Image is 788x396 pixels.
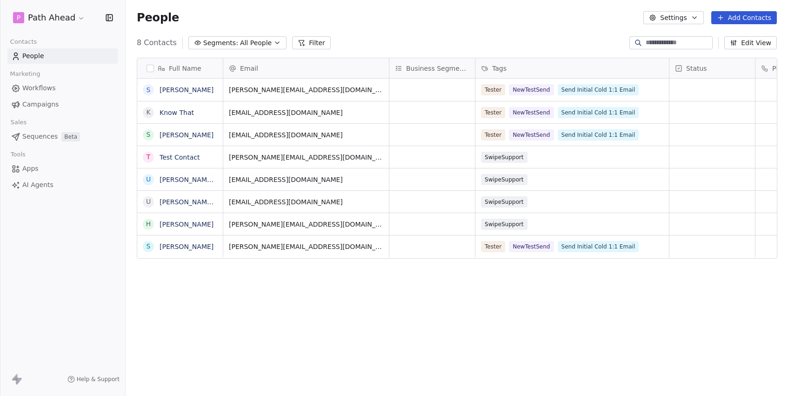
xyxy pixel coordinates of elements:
[292,36,331,49] button: Filter
[137,11,179,25] span: People
[724,36,777,49] button: Edit View
[481,219,528,230] span: SwipeSupport
[229,153,383,162] span: [PERSON_NAME][EMAIL_ADDRESS][DOMAIN_NAME]
[481,84,505,95] span: Tester
[7,148,29,161] span: Tools
[160,109,194,116] a: Know That
[22,51,44,61] span: People
[22,83,56,93] span: Workflows
[7,48,118,64] a: People
[406,64,469,73] span: Business Segments
[481,174,528,185] span: SwipeSupport
[475,58,669,78] div: Tags
[146,219,151,229] div: H
[711,11,777,24] button: Add Contacts
[509,107,554,118] span: NewTestSend
[558,107,639,118] span: Send Initial Cold 1:1 Email
[146,197,151,207] div: U
[229,85,383,94] span: [PERSON_NAME][EMAIL_ADDRESS][DOMAIN_NAME]
[558,129,639,141] span: Send Initial Cold 1:1 Email
[481,152,528,163] span: SwipeSupport
[169,64,201,73] span: Full Name
[203,38,238,48] span: Segments:
[7,129,118,144] a: SequencesBeta
[509,129,554,141] span: NewTestSend
[137,79,223,384] div: grid
[67,376,120,383] a: Help & Support
[22,100,59,109] span: Campaigns
[6,35,41,49] span: Contacts
[147,130,151,140] div: S
[147,242,151,251] div: S
[7,81,118,96] a: Workflows
[229,108,383,117] span: [EMAIL_ADDRESS][DOMAIN_NAME]
[7,177,118,193] a: AI Agents
[7,115,31,129] span: Sales
[22,164,39,174] span: Apps
[61,132,80,141] span: Beta
[137,58,223,78] div: Full Name
[481,129,505,141] span: Tester
[240,38,272,48] span: All People
[7,161,118,176] a: Apps
[643,11,703,24] button: Settings
[669,58,755,78] div: Status
[160,154,200,161] a: Test Contact
[11,10,87,26] button: PPath Ahead
[509,84,554,95] span: NewTestSend
[77,376,120,383] span: Help & Support
[686,64,707,73] span: Status
[160,86,214,94] a: [PERSON_NAME]
[558,241,639,252] span: Send Initial Cold 1:1 Email
[6,67,44,81] span: Marketing
[229,220,383,229] span: [PERSON_NAME][EMAIL_ADDRESS][DOMAIN_NAME]
[509,241,554,252] span: NewTestSend
[160,243,214,250] a: [PERSON_NAME]
[229,197,383,207] span: [EMAIL_ADDRESS][DOMAIN_NAME]
[481,241,505,252] span: Tester
[22,132,58,141] span: Sequences
[160,131,214,139] a: [PERSON_NAME]
[481,196,528,208] span: SwipeSupport
[389,58,475,78] div: Business Segments
[146,107,150,117] div: K
[229,242,383,251] span: [PERSON_NAME][EMAIL_ADDRESS][DOMAIN_NAME]
[160,221,214,228] a: [PERSON_NAME]
[147,85,151,95] div: S
[558,84,639,95] span: Send Initial Cold 1:1 Email
[17,13,20,22] span: P
[137,37,177,48] span: 8 Contacts
[7,97,118,112] a: Campaigns
[28,12,75,24] span: Path Ahead
[229,130,383,140] span: [EMAIL_ADDRESS][DOMAIN_NAME]
[240,64,258,73] span: Email
[147,152,151,162] div: T
[160,198,229,206] a: [PERSON_NAME] One
[229,175,383,184] span: [EMAIL_ADDRESS][DOMAIN_NAME]
[146,175,151,184] div: U
[481,107,505,118] span: Tester
[492,64,507,73] span: Tags
[223,58,389,78] div: Email
[22,180,53,190] span: AI Agents
[160,176,220,183] a: [PERSON_NAME] 2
